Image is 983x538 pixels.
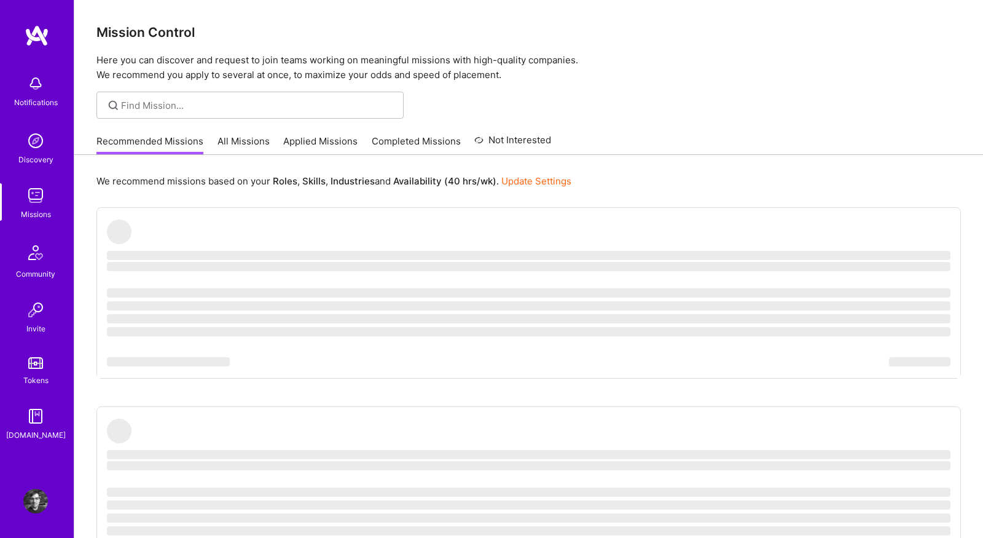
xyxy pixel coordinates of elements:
[21,208,51,221] div: Missions
[106,98,120,113] i: icon SearchGrey
[16,267,55,280] div: Community
[96,175,571,188] p: We recommend missions based on your , , and .
[26,322,45,335] div: Invite
[96,25,961,40] h3: Mission Control
[217,135,270,155] a: All Missions
[23,183,48,208] img: teamwork
[393,175,496,187] b: Availability (40 hrs/wk)
[6,429,66,441] div: [DOMAIN_NAME]
[23,298,48,322] img: Invite
[21,238,50,267] img: Community
[501,175,571,187] a: Update Settings
[18,153,53,166] div: Discovery
[302,175,326,187] b: Skills
[96,53,961,82] p: Here you can discover and request to join teams working on meaningful missions with high-quality ...
[23,71,48,96] img: bell
[474,133,551,155] a: Not Interested
[23,129,48,153] img: discovery
[25,25,49,47] img: logo
[23,374,49,387] div: Tokens
[273,175,297,187] b: Roles
[372,135,461,155] a: Completed Missions
[331,175,375,187] b: Industries
[23,404,48,429] img: guide book
[96,135,203,155] a: Recommended Missions
[20,489,51,513] a: User Avatar
[283,135,358,155] a: Applied Missions
[121,99,394,112] input: Find Mission...
[14,96,58,109] div: Notifications
[28,357,43,369] img: tokens
[23,489,48,513] img: User Avatar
